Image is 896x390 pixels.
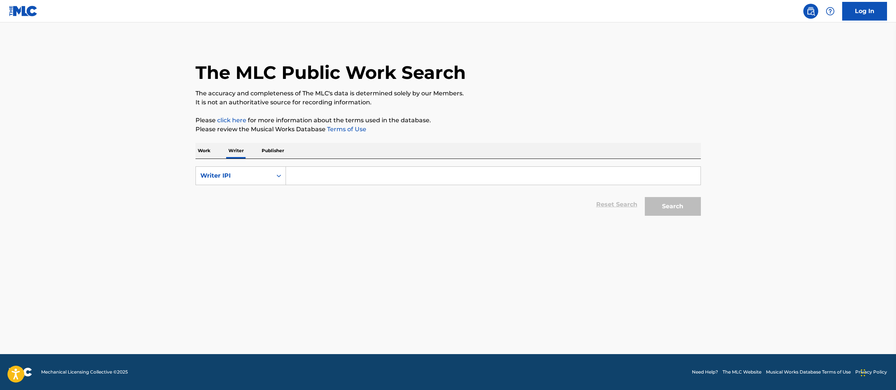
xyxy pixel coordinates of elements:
p: Please for more information about the terms used in the database. [195,116,701,125]
p: The accuracy and completeness of The MLC's data is determined solely by our Members. [195,89,701,98]
a: Terms of Use [326,126,366,133]
img: help [826,7,835,16]
p: Publisher [259,143,286,159]
p: Work [195,143,213,159]
iframe: Chat Widget [859,354,896,390]
p: Writer [226,143,246,159]
a: The MLC Website [723,369,761,375]
h1: The MLC Public Work Search [195,61,466,84]
a: Privacy Policy [855,369,887,375]
p: It is not an authoritative source for recording information. [195,98,701,107]
img: MLC Logo [9,6,38,16]
p: Please review the Musical Works Database [195,125,701,134]
div: Help [823,4,838,19]
a: click here [217,117,246,124]
div: Writer IPI [200,171,268,180]
a: Log In [842,2,887,21]
img: search [806,7,815,16]
a: Musical Works Database Terms of Use [766,369,851,375]
div: Drag [861,362,865,384]
form: Search Form [195,166,701,219]
span: Mechanical Licensing Collective © 2025 [41,369,128,375]
img: logo [9,368,32,377]
a: Need Help? [692,369,718,375]
a: Public Search [803,4,818,19]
